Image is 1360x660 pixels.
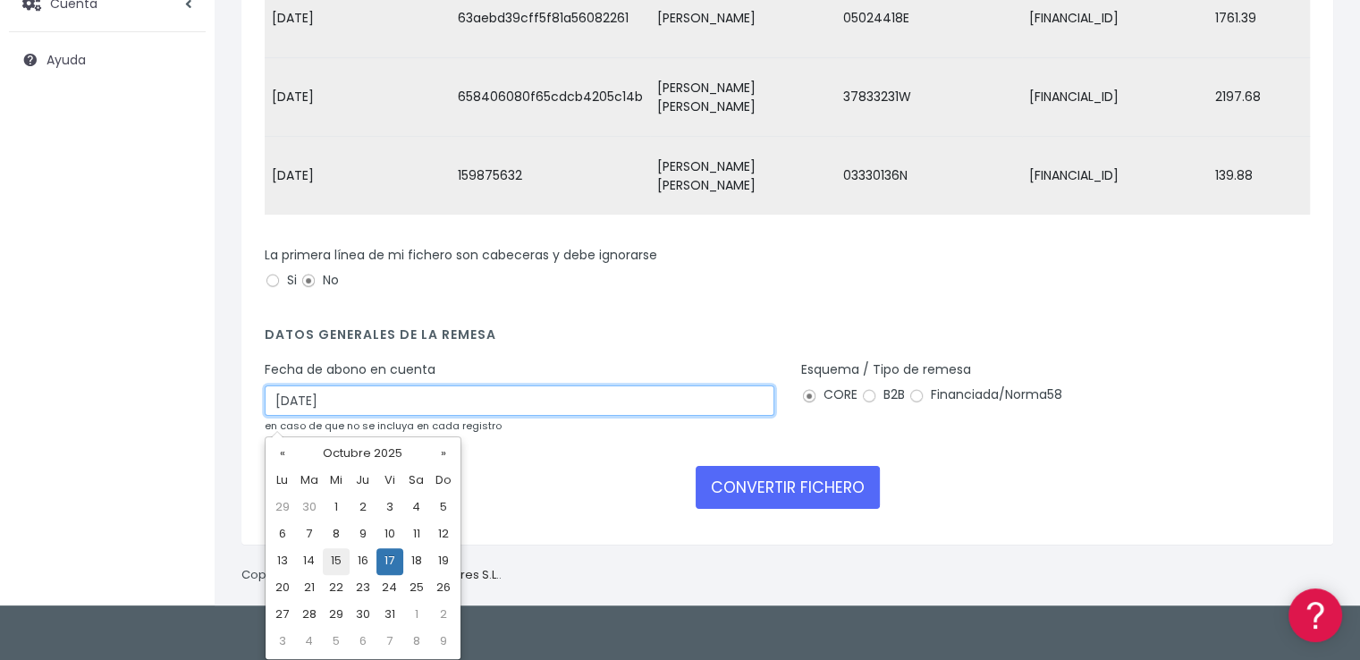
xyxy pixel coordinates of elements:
td: 14 [296,548,323,575]
td: 37833231W [836,58,1022,137]
td: 3 [376,495,403,521]
td: 30 [350,602,376,629]
th: Ma [296,468,323,495]
td: 2 [430,602,457,629]
td: 8 [403,629,430,656]
td: 15 [323,548,350,575]
td: 8 [323,521,350,548]
td: [FINANCIAL_ID] [1022,58,1208,137]
th: Lu [269,468,296,495]
label: La primera línea de mi fichero son cabeceras y debe ignorarse [265,246,657,265]
th: « [269,441,296,468]
td: 13 [269,548,296,575]
td: 29 [269,495,296,521]
td: 16 [350,548,376,575]
td: 03330136N [836,137,1022,216]
small: en caso de que no se incluya en cada registro [265,419,502,433]
td: 4 [296,629,323,656]
td: 21 [296,575,323,602]
td: 2 [350,495,376,521]
td: 31 [376,602,403,629]
td: 7 [376,629,403,656]
th: Ju [350,468,376,495]
td: 18 [403,548,430,575]
th: Sa [403,468,430,495]
td: 4 [403,495,430,521]
td: [PERSON_NAME] [PERSON_NAME] [650,137,836,216]
label: Si [265,271,297,290]
td: 1 [323,495,350,521]
h4: Datos generales de la remesa [265,327,1310,351]
th: » [430,441,457,468]
td: 3 [269,629,296,656]
td: 5 [323,629,350,656]
td: 20 [269,575,296,602]
span: Ayuda [46,51,86,69]
td: 24 [376,575,403,602]
th: Octubre 2025 [296,441,430,468]
td: 27 [269,602,296,629]
td: 10 [376,521,403,548]
td: 26 [430,575,457,602]
td: 22 [323,575,350,602]
td: 9 [350,521,376,548]
label: CORE [801,385,857,404]
label: B2B [861,385,905,404]
td: 29 [323,602,350,629]
td: 28 [296,602,323,629]
td: 23 [350,575,376,602]
label: Fecha de abono en cuenta [265,360,435,379]
td: 17 [376,548,403,575]
label: Financiada/Norma58 [908,385,1062,404]
th: Vi [376,468,403,495]
th: Mi [323,468,350,495]
label: No [300,271,339,290]
label: Esquema / Tipo de remesa [801,360,971,379]
td: 7 [296,521,323,548]
td: [PERSON_NAME] [PERSON_NAME] [650,58,836,137]
td: 30 [296,495,323,521]
td: 1 [403,602,430,629]
td: 9 [430,629,457,656]
td: [FINANCIAL_ID] [1022,137,1208,216]
td: 658406080f65cdcb4205c14b [451,58,650,137]
td: 19 [430,548,457,575]
td: 6 [269,521,296,548]
td: 11 [403,521,430,548]
td: 25 [403,575,430,602]
td: [DATE] [265,58,451,137]
button: CONVERTIR FICHERO [696,466,880,509]
th: Do [430,468,457,495]
a: Ayuda [9,41,206,79]
td: 159875632 [451,137,650,216]
td: 6 [350,629,376,656]
td: 5 [430,495,457,521]
p: Copyright © 2025 . [241,566,502,585]
td: 12 [430,521,457,548]
td: [DATE] [265,137,451,216]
